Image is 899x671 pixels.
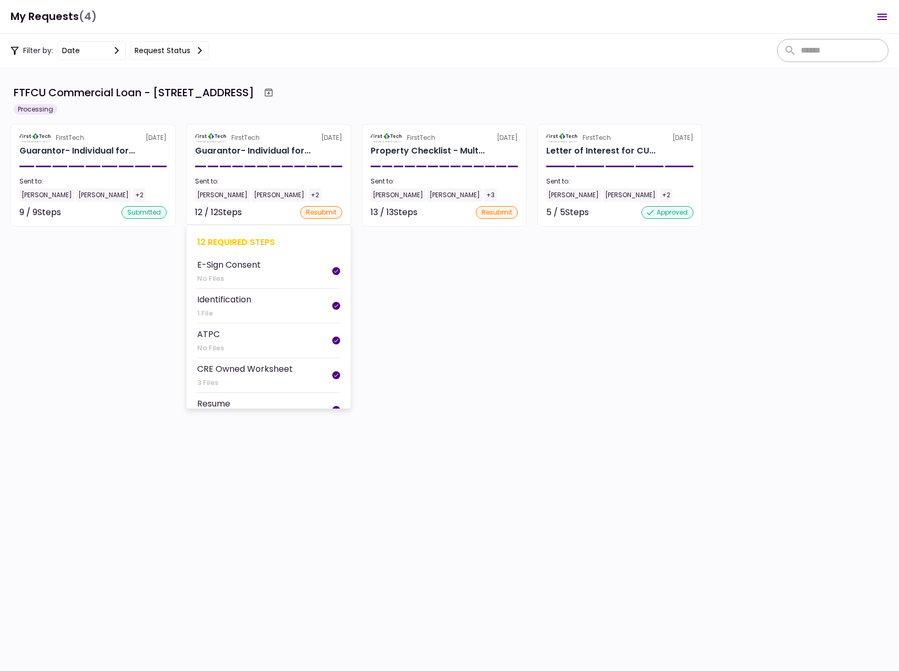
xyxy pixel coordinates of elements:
div: [PERSON_NAME] [427,188,482,202]
div: resubmit [300,206,342,219]
div: FirstTech [56,133,84,143]
div: submitted [121,206,167,219]
h1: My Requests [11,6,97,27]
div: Sent to: [195,177,342,186]
div: 3 Files [197,378,293,388]
div: FirstTech [583,133,611,143]
div: +2 [133,188,146,202]
button: Request status [130,41,209,60]
img: Partner logo [546,133,578,143]
div: Resume [197,397,230,410]
div: Identification [197,293,251,306]
div: E-Sign Consent [197,258,261,271]
div: +2 [309,188,321,202]
div: No Files [197,343,224,353]
div: 9 / 9 Steps [19,206,61,219]
div: [PERSON_NAME] [252,188,307,202]
div: [PERSON_NAME] [371,188,425,202]
div: Sent to: [371,177,518,186]
div: [PERSON_NAME] [76,188,131,202]
div: No Files [197,273,261,284]
div: Guarantor- Individual for CULLUM & KELLEY PROPERTY HOLDINGS, LLC Keith Cullum [19,145,135,157]
button: date [57,41,126,60]
div: 12 required steps [197,236,340,249]
div: resubmit [476,206,518,219]
button: Open menu [870,4,895,29]
div: [DATE] [546,133,693,143]
div: [DATE] [371,133,518,143]
div: Sent to: [546,177,693,186]
div: Guarantor- Individual for CULLUM & KELLEY PROPERTY HOLDINGS, LLC Reginald Kelley [195,145,311,157]
div: [PERSON_NAME] [546,188,601,202]
div: 1 File [197,308,251,319]
div: Property Checklist - Multi-Family for CULLUM & KELLEY PROPERTY HOLDINGS, LLC 513 E Caney Street [371,145,485,157]
div: Filter by: [11,41,209,60]
div: +3 [484,188,497,202]
div: [PERSON_NAME] [195,188,250,202]
div: ATPC [197,328,224,341]
div: CRE Owned Worksheet [197,362,293,375]
img: Partner logo [19,133,52,143]
div: Processing [14,104,57,115]
div: [PERSON_NAME] [19,188,74,202]
div: FirstTech [231,133,260,143]
button: Archive workflow [259,83,278,102]
div: [PERSON_NAME] [603,188,658,202]
img: Partner logo [371,133,403,143]
div: FirstTech [407,133,435,143]
div: FTFCU Commercial Loan - [STREET_ADDRESS] [14,85,254,100]
div: [DATE] [19,133,167,143]
div: +2 [660,188,672,202]
div: 13 / 13 Steps [371,206,417,219]
div: [DATE] [195,133,342,143]
div: Sent to: [19,177,167,186]
div: date [62,45,80,56]
div: Letter of Interest for CULLUM & KELLEY PROPERTY HOLDINGS, LLC 513 E Caney Street Wharton TX [546,145,656,157]
div: 12 / 12 Steps [195,206,242,219]
img: Partner logo [195,133,227,143]
div: approved [641,206,693,219]
span: (4) [79,6,97,27]
div: 5 / 5 Steps [546,206,589,219]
